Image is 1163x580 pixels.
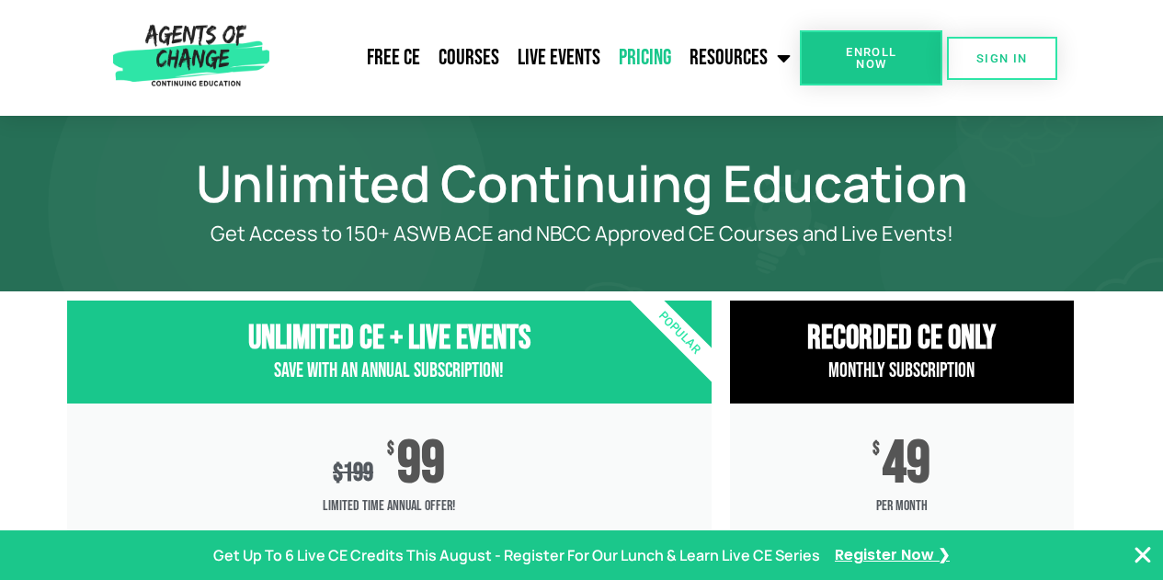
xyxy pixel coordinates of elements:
div: 199 [333,458,373,488]
div: Popular [573,227,785,439]
span: 49 [883,440,930,488]
span: $ [872,440,880,459]
a: Register Now ❯ [835,542,950,569]
a: Enroll Now [800,30,942,85]
button: Close Banner [1132,544,1154,566]
a: SIGN IN [947,37,1057,80]
span: $ [333,458,343,488]
p: Get Access to 150+ ASWB ACE and NBCC Approved CE Courses and Live Events! [131,222,1032,245]
a: Free CE [358,35,429,81]
a: Pricing [610,35,680,81]
nav: Menu [277,35,800,81]
h3: Unlimited CE + Live Events [67,319,712,358]
span: Monthly Subscription [828,358,975,383]
span: Save with an Annual Subscription! [274,358,504,383]
span: $ [387,440,394,459]
span: 99 [397,440,445,488]
span: SIGN IN [976,52,1028,64]
span: Enroll Now [829,46,913,70]
span: per month [730,488,1074,525]
h3: RECORDED CE ONly [730,319,1074,358]
a: Resources [680,35,800,81]
h1: Unlimited Continuing Education [58,162,1106,204]
a: Live Events [508,35,610,81]
span: Limited Time Annual Offer! [67,488,712,525]
a: Courses [429,35,508,81]
p: Get Up To 6 Live CE Credits This August - Register For Our Lunch & Learn Live CE Series [213,542,820,569]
